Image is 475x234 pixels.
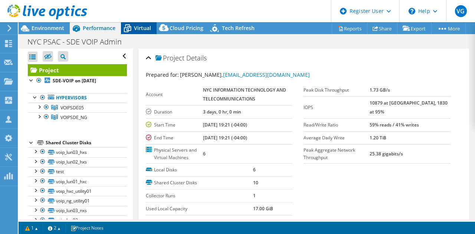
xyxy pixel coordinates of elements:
b: [DATE] 19:21 (-04:00) [203,135,247,141]
span: Project [155,55,184,62]
b: 1.73 GB/s [370,87,390,93]
label: Read/Write Ratio [304,121,370,129]
label: Account [146,91,203,98]
a: [EMAIL_ADDRESS][DOMAIN_NAME] [223,71,310,78]
a: voip_lun03_nxs [28,206,127,215]
b: 3 days, 0 hr, 0 min [203,109,241,115]
b: 59% reads / 41% writes [370,122,419,128]
a: test [28,167,127,177]
span: VG [455,5,467,17]
label: End Time [146,134,203,142]
b: NYC INFORMATION TECHNOLOGY AND TELECOMMUNICATIONS [203,87,286,102]
a: Share [367,23,397,34]
h1: NYC PSAC - SDE VOIP Admin [24,38,133,46]
a: voip_lun03_hxs [28,147,127,157]
b: 6 [203,151,206,157]
b: 10 [253,179,258,186]
label: Collector Runs [146,192,253,200]
a: voip_lun02_nxs [28,215,127,225]
span: Tech Refresh [222,24,255,32]
span: Cloud Pricing [170,24,203,32]
a: voip_ng_utility01 [28,196,127,205]
label: Average Daily Write [304,134,370,142]
a: Reports [332,23,367,34]
a: VOIPSDE_NG [28,112,127,122]
label: Used Local Capacity [146,205,253,212]
label: IOPS [304,104,370,111]
span: [PERSON_NAME], [180,71,310,78]
b: 1 [253,192,256,199]
b: 10879 at [GEOGRAPHIC_DATA], 1830 at 95% [370,100,448,115]
b: 1.20 TiB [370,135,386,141]
span: Performance [83,24,115,32]
label: Shared Cluster Disks [146,179,253,187]
a: voip_hxc_utility01 [28,186,127,196]
a: More [431,23,466,34]
b: 25.38 gigabits/s [370,151,403,157]
b: [DATE] 19:21 (-04:00) [203,122,247,128]
span: VOIPSDE05 [60,105,84,111]
a: SDE-VOIP on [DATE] [28,76,127,86]
label: Start Time [146,121,203,129]
span: Details [186,53,207,62]
svg: \n [409,8,415,14]
a: Project [28,64,127,76]
label: Used Shared Capacity [146,218,253,225]
label: Peak Aggregate Network Throughput [304,146,370,161]
b: SDE-VOIP on [DATE] [53,78,96,84]
span: Virtual [134,24,151,32]
b: 17.00 GiB [253,205,273,212]
b: 6 [253,167,256,173]
label: Peak Disk Throughput [304,86,370,94]
a: voip_lun01_hxc [28,177,127,186]
a: Hypervisors [28,93,127,103]
a: VOIPSDE05 [28,103,127,112]
a: 2 [43,223,66,233]
span: Environment [32,24,64,32]
a: voip_lun02_hxs [28,157,127,167]
label: Local Disks [146,166,253,174]
label: Physical Servers and Virtual Machines [146,146,203,161]
a: 1 [20,223,43,233]
div: Shared Cluster Disks [46,138,127,147]
a: Export [397,23,432,34]
label: Duration [146,108,203,116]
span: VOIPSDE_NG [60,114,87,121]
a: Project Notes [65,223,109,233]
b: 9.25 TiB [253,218,270,225]
label: Prepared for: [146,71,179,78]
